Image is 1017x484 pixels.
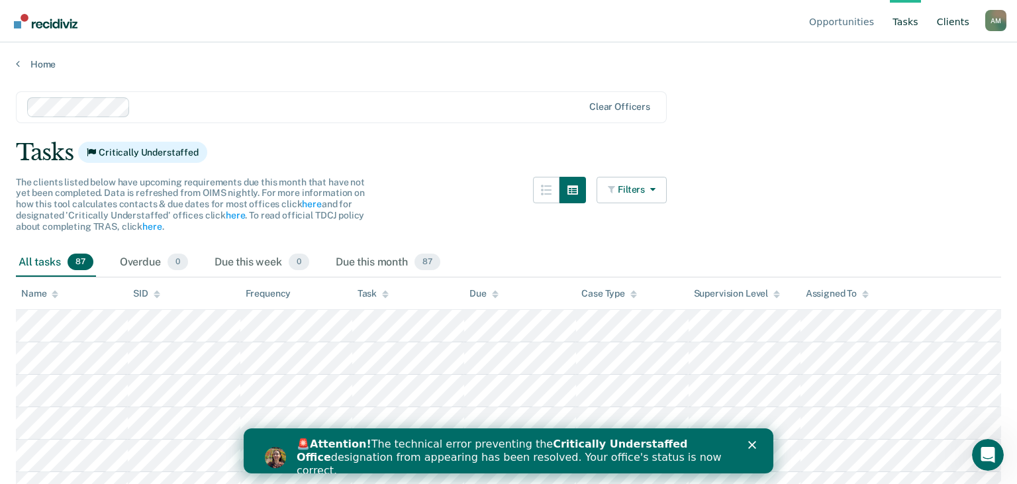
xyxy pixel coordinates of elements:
a: here [142,221,162,232]
div: A M [985,10,1006,31]
span: 0 [168,254,188,271]
div: 🚨 The technical error preventing the designation from appearing has been resolved. Your office's ... [53,9,487,49]
span: 0 [289,254,309,271]
div: Close [505,12,518,20]
iframe: Intercom live chat banner [244,428,773,473]
div: Due this month87 [333,248,443,277]
div: Frequency [246,288,291,299]
div: Case Type [581,288,637,299]
div: Overdue0 [117,248,191,277]
div: Clear officers [589,101,650,113]
a: here [226,210,245,220]
button: Profile dropdown button [985,10,1006,31]
div: Due this week0 [212,248,312,277]
b: Critically Understaffed Office [53,9,444,35]
a: here [302,199,321,209]
span: 87 [68,254,93,271]
div: Due [469,288,499,299]
span: The clients listed below have upcoming requirements due this month that have not yet been complet... [16,177,365,232]
img: Recidiviz [14,14,77,28]
div: Supervision Level [694,288,781,299]
div: Name [21,288,58,299]
div: Tasks [16,139,1001,166]
div: SID [133,288,160,299]
button: Filters [597,177,667,203]
b: Attention! [66,9,128,22]
a: Home [16,58,1001,70]
div: Assigned To [806,288,869,299]
div: Task [358,288,389,299]
iframe: Intercom live chat [972,439,1004,471]
div: All tasks87 [16,248,96,277]
span: 87 [414,254,440,271]
span: Critically Understaffed [78,142,207,163]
